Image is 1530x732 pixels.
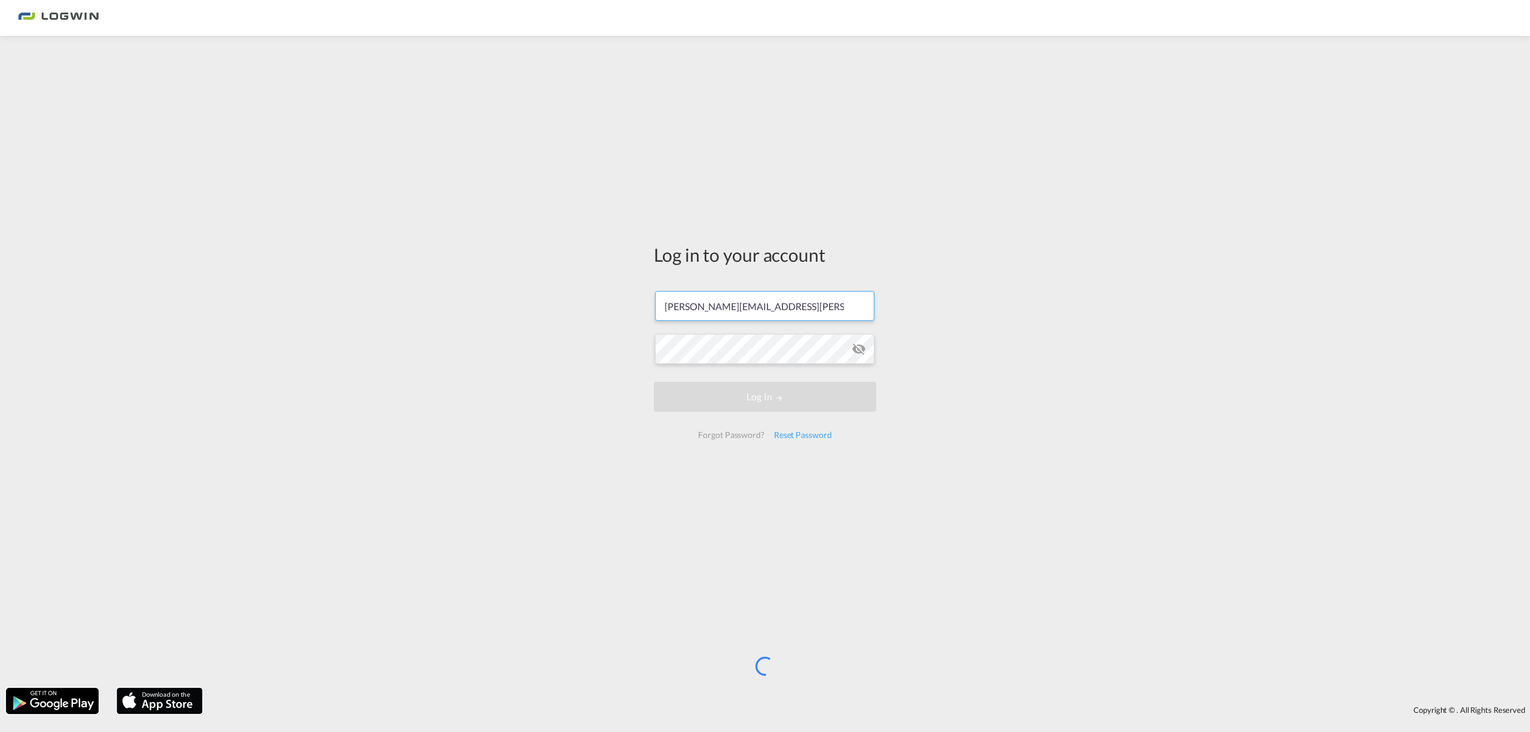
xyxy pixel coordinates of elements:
button: LOGIN [654,382,876,412]
img: apple.png [115,687,204,715]
div: Copyright © . All Rights Reserved [209,700,1530,720]
input: Enter email/phone number [655,291,874,321]
div: Reset Password [769,424,837,446]
div: Log in to your account [654,242,876,267]
img: 2761ae10d95411efa20a1f5e0282d2d7.png [18,5,99,32]
div: Forgot Password? [693,424,769,446]
img: google.png [5,687,100,715]
md-icon: icon-eye-off [852,342,866,356]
